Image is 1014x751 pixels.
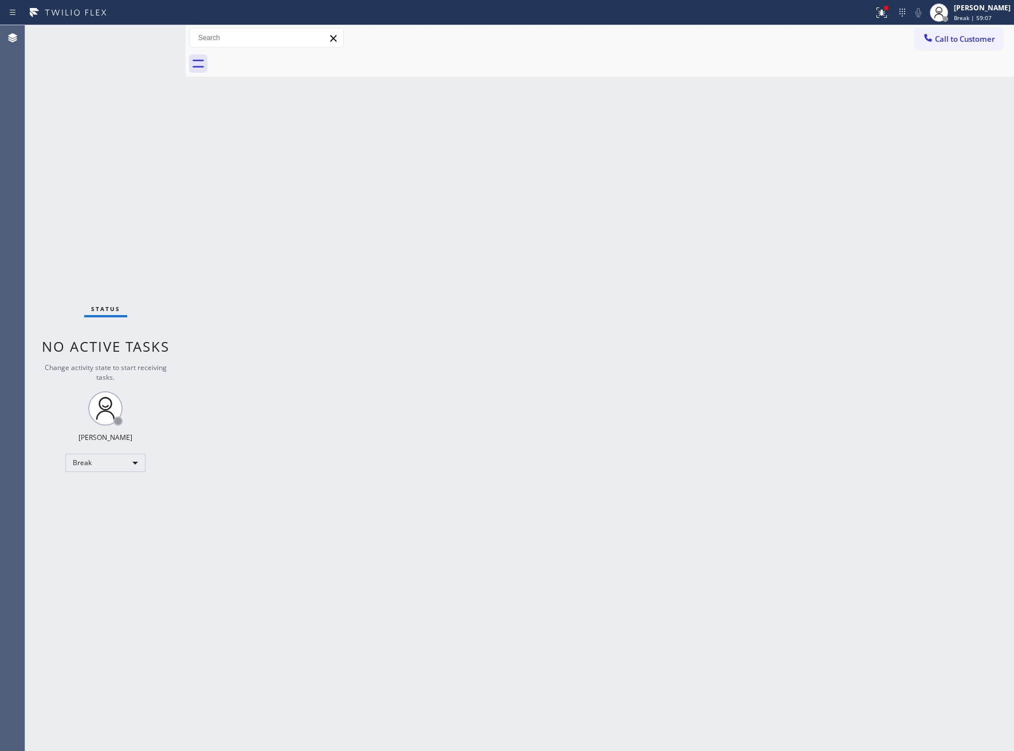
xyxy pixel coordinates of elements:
[935,34,995,44] span: Call to Customer
[954,3,1011,13] div: [PERSON_NAME]
[91,305,120,313] span: Status
[915,28,1003,50] button: Call to Customer
[954,14,992,22] span: Break | 59:07
[910,5,926,21] button: Mute
[42,337,170,356] span: No active tasks
[190,29,343,47] input: Search
[78,432,132,442] div: [PERSON_NAME]
[65,454,146,472] div: Break
[45,363,167,382] span: Change activity state to start receiving tasks.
